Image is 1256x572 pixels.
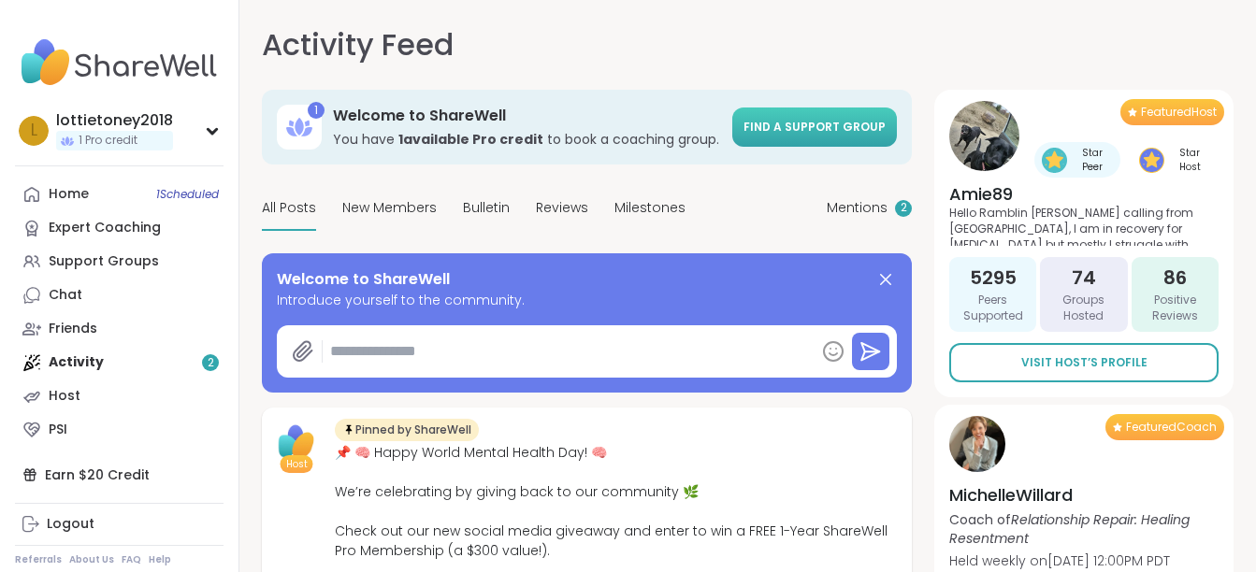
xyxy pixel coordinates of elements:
[56,110,173,131] div: lottietoney2018
[463,198,510,218] span: Bulletin
[69,553,114,566] a: About Us
[949,551,1219,570] p: Held weekly on [DATE] 12:00PM PDT
[49,387,80,406] div: Host
[333,106,721,126] h3: Welcome to ShareWell
[49,252,159,271] div: Support Groups
[949,206,1219,246] p: Hello Ramblin [PERSON_NAME] calling from [GEOGRAPHIC_DATA], I am in recovery for [MEDICAL_DATA] b...
[286,457,308,471] span: Host
[15,379,224,413] a: Host
[970,265,1017,291] span: 5295
[273,419,320,465] img: ShareWell
[949,343,1219,382] a: Visit Host’s Profile
[949,483,1219,507] h4: MichelleWillard
[949,416,1005,472] img: MichelleWillard
[15,178,224,211] a: Home1Scheduled
[262,22,454,67] h1: Activity Feed
[1163,265,1187,291] span: 86
[15,458,224,492] div: Earn $20 Credit
[262,198,316,218] span: All Posts
[149,553,171,566] a: Help
[277,268,450,291] span: Welcome to ShareWell
[949,510,1190,548] i: Relationship Repair: Healing Resentment
[1071,146,1113,174] span: Star Peer
[49,219,161,237] div: Expert Coaching
[156,187,219,202] span: 1 Scheduled
[732,107,897,147] a: Find a support group
[15,30,224,95] img: ShareWell Nav Logo
[15,279,224,312] a: Chat
[31,119,37,143] span: l
[15,413,224,447] a: PSI
[277,291,897,310] span: Introduce yourself to the community.
[1139,293,1211,324] span: Positive Reviews
[1021,354,1148,371] span: Visit Host’s Profile
[49,286,82,305] div: Chat
[1047,293,1119,324] span: Groups Hosted
[15,508,224,541] a: Logout
[1072,265,1096,291] span: 74
[614,198,686,218] span: Milestones
[949,182,1219,206] h4: Amie89
[15,245,224,279] a: Support Groups
[949,101,1019,171] img: Amie89
[49,320,97,338] div: Friends
[15,211,224,245] a: Expert Coaching
[398,130,543,149] b: 1 available Pro credit
[308,102,325,119] div: 1
[1042,148,1067,173] img: Star Peer
[949,510,1219,548] p: Coach of
[1139,148,1164,173] img: Star Host
[743,119,886,135] span: Find a support group
[827,198,888,218] span: Mentions
[957,293,1029,324] span: Peers Supported
[122,553,141,566] a: FAQ
[49,421,67,439] div: PSI
[15,312,224,346] a: Friends
[1126,420,1217,435] span: Featured Coach
[47,515,94,534] div: Logout
[1141,105,1217,120] span: Featured Host
[15,553,62,566] a: Referrals
[1168,146,1211,174] span: Star Host
[342,198,437,218] span: New Members
[333,130,721,149] h3: You have to book a coaching group.
[79,133,137,149] span: 1 Pro credit
[335,419,479,441] div: Pinned by ShareWell
[901,200,907,216] span: 2
[49,185,89,204] div: Home
[536,198,588,218] span: Reviews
